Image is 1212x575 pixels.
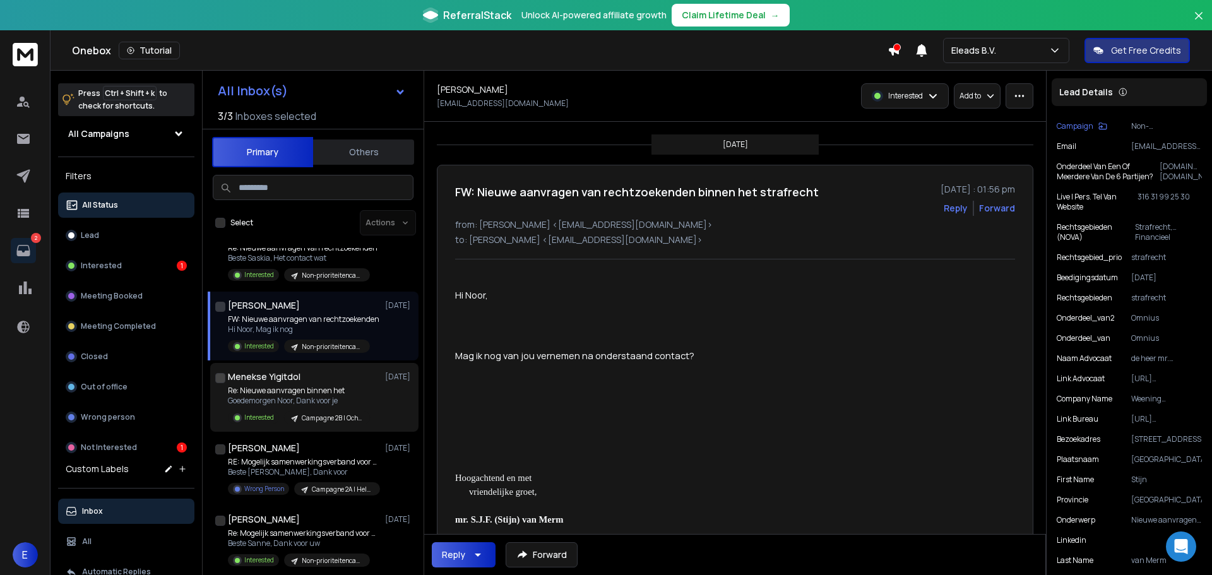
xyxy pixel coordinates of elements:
[212,137,313,167] button: Primary
[81,291,143,301] p: Meeting Booked
[81,230,99,240] p: Lead
[1057,374,1105,384] p: Link Advocaat
[1057,454,1099,465] p: Plaatsnaam
[1131,333,1202,343] p: Omnius
[1057,162,1160,182] p: Onderdeel van een of meerdere van de 6 partijen?
[1166,531,1196,562] div: Open Intercom Messenger
[58,193,194,218] button: All Status
[58,253,194,278] button: Interested1
[521,9,667,21] p: Unlock AI-powered affiliate growth
[1057,192,1137,212] p: Live | Pers. Tel van Website
[228,528,379,538] p: Re: Mogelijk samenwerkingsverband voor huurrecht
[1131,293,1202,303] p: strafrecht
[455,288,488,301] span: Hi Noor,
[312,485,372,494] p: Campagne 2A | Hele Dag: [GEOGRAPHIC_DATA], [GEOGRAPHIC_DATA], [GEOGRAPHIC_DATA] en Flevolandgedur...
[1059,86,1113,98] p: Lead Details
[723,139,748,150] p: [DATE]
[455,473,537,497] span: Hoogachtend en met vriendelijke groet,
[1131,475,1202,485] p: Stijn
[66,463,129,475] h3: Custom Labels
[951,44,1001,57] p: Eleads B.V.
[944,202,968,215] button: Reply
[1057,121,1107,131] button: Campaign
[385,300,413,311] p: [DATE]
[244,270,274,280] p: Interested
[244,555,274,565] p: Interested
[302,271,362,280] p: Non-prioriteitencampagne Hele Dag | Eleads
[1131,313,1202,323] p: Omnius
[1057,434,1100,444] p: Bezoekadres
[506,542,578,567] button: Forward
[68,127,129,140] h1: All Campaigns
[1111,44,1181,57] p: Get Free Credits
[302,413,362,423] p: Campagne 2B | Ochtend: Huurrecht [GEOGRAPHIC_DATA], [GEOGRAPHIC_DATA], [GEOGRAPHIC_DATA] en [GEOG...
[771,9,780,21] span: →
[385,372,413,382] p: [DATE]
[888,91,923,101] p: Interested
[313,138,414,166] button: Others
[82,506,103,516] p: Inbox
[1057,515,1095,525] p: Onderwerp
[959,91,981,101] p: Add to
[230,218,253,228] label: Select
[1131,555,1202,566] p: van Merm
[1131,454,1202,465] p: [GEOGRAPHIC_DATA]
[1057,141,1076,151] p: Email
[1057,222,1135,242] p: Rechtsgebieden (NOVA)
[228,370,300,383] h1: Menekse Yigitdol
[244,341,274,351] p: Interested
[941,183,1015,196] p: [DATE] : 01:56 pm
[1131,414,1202,424] p: [URL][DOMAIN_NAME]
[1057,293,1112,303] p: rechtsgebieden
[1057,555,1093,566] p: Last Name
[1057,495,1088,505] p: Provincie
[228,386,370,396] p: Re: Nieuwe aanvragen binnen het
[1131,252,1202,263] p: strafrecht
[1057,313,1115,323] p: onderdeel_van2
[1057,273,1118,283] p: Beedigingsdatum
[208,78,416,104] button: All Inbox(s)
[385,443,413,453] p: [DATE]
[103,86,157,100] span: Ctrl + Shift + k
[1160,162,1202,182] p: [DOMAIN_NAME], [DOMAIN_NAME]
[228,457,379,467] p: RE: Mogelijk samenwerkingsverband voor P&F-aanvragen
[432,542,496,567] button: Reply
[442,548,465,561] div: Reply
[437,98,569,109] p: [EMAIL_ADDRESS][DOMAIN_NAME]
[1138,192,1203,212] p: 316 31 99 25 30
[228,314,379,324] p: FW: Nieuwe aanvragen van rechtzoekenden
[455,349,694,362] span: Mag ik nog van jou vernemen na onderstaand contact?
[13,542,38,567] button: E
[1131,374,1202,384] p: [URL][DOMAIN_NAME]
[1131,141,1202,151] p: [EMAIL_ADDRESS][DOMAIN_NAME]
[82,200,118,210] p: All Status
[81,352,108,362] p: Closed
[81,442,137,453] p: Not Interested
[672,4,790,27] button: Claim Lifetime Deal→
[58,167,194,185] h3: Filters
[58,499,194,524] button: Inbox
[1131,273,1202,283] p: [DATE]
[1057,535,1086,545] p: linkedin
[177,261,187,271] div: 1
[228,324,379,335] p: Hi Noor, Mag ik nog
[455,234,1015,246] p: to: [PERSON_NAME] <[EMAIL_ADDRESS][DOMAIN_NAME]>
[81,382,128,392] p: Out of office
[437,83,508,96] h1: [PERSON_NAME]
[455,514,564,525] span: mr. S.J.F. (Stijn) van Merm
[235,109,316,124] h3: Inboxes selected
[228,442,300,454] h1: [PERSON_NAME]
[244,484,284,494] p: Wrong Person
[302,556,362,566] p: Non-prioriteitencampagne Hele Dag | Eleads
[1057,353,1112,364] p: Naam Advocaat
[58,223,194,248] button: Lead
[302,342,362,352] p: Non-prioriteitencampagne Hele Dag | Eleads
[228,299,300,312] h1: [PERSON_NAME]
[443,8,511,23] span: ReferralStack
[385,514,413,525] p: [DATE]
[177,442,187,453] div: 1
[1057,252,1122,263] p: rechtsgebied_prio
[78,87,167,112] p: Press to check for shortcuts.
[58,344,194,369] button: Closed
[1057,333,1110,343] p: onderdeel_van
